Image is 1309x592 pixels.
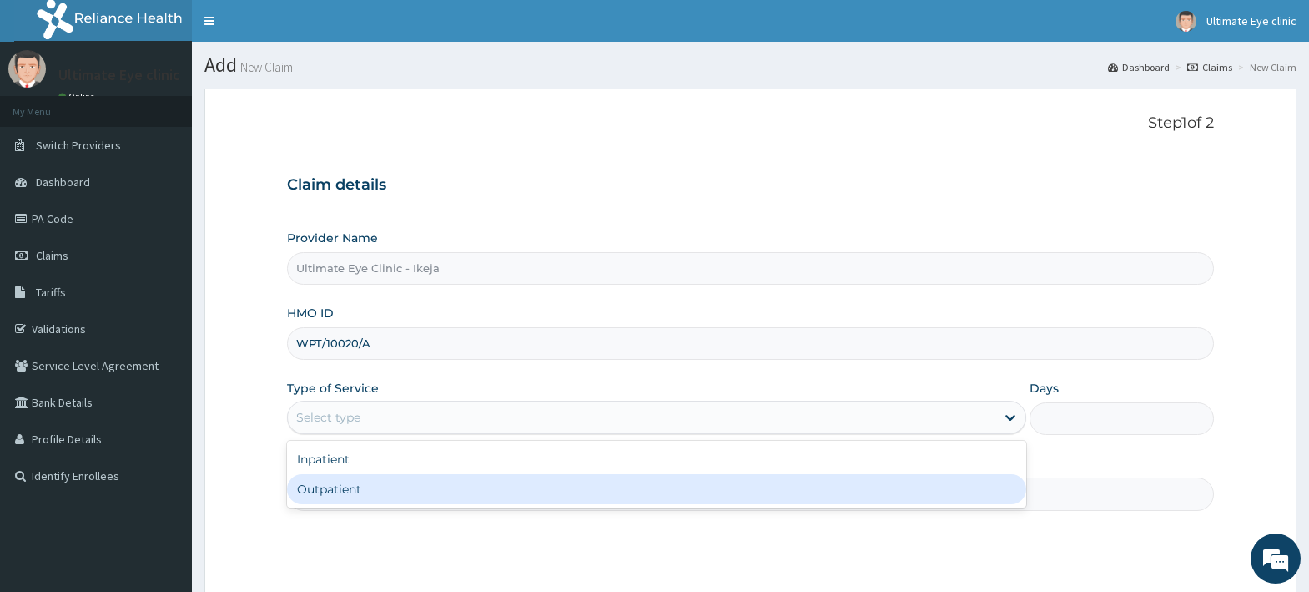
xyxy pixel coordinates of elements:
[287,327,1214,360] input: Enter HMO ID
[274,8,314,48] div: Minimize live chat window
[287,230,378,246] label: Provider Name
[287,474,1026,504] div: Outpatient
[204,54,1296,76] h1: Add
[87,94,280,115] div: Chat with us now
[1234,60,1296,74] li: New Claim
[1176,11,1196,32] img: User Image
[1030,380,1059,397] label: Days
[287,444,1026,474] div: Inpatient
[36,248,68,263] span: Claims
[237,61,293,73] small: New Claim
[287,305,334,321] label: HMO ID
[1206,13,1296,28] span: Ultimate Eye clinic
[1108,60,1170,74] a: Dashboard
[287,114,1214,133] p: Step 1 of 2
[8,406,318,464] textarea: Type your message and hit 'Enter'
[287,176,1214,195] h3: Claim details
[36,138,121,153] span: Switch Providers
[36,285,66,300] span: Tariffs
[31,83,68,125] img: d_794563401_company_1708531726252_794563401
[1187,60,1232,74] a: Claims
[296,409,360,426] div: Select type
[287,380,379,397] label: Type of Service
[8,50,46,88] img: User Image
[58,91,98,103] a: Online
[97,185,230,354] span: We're online!
[36,175,90,190] span: Dashboard
[58,68,180,83] p: Ultimate Eye clinic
